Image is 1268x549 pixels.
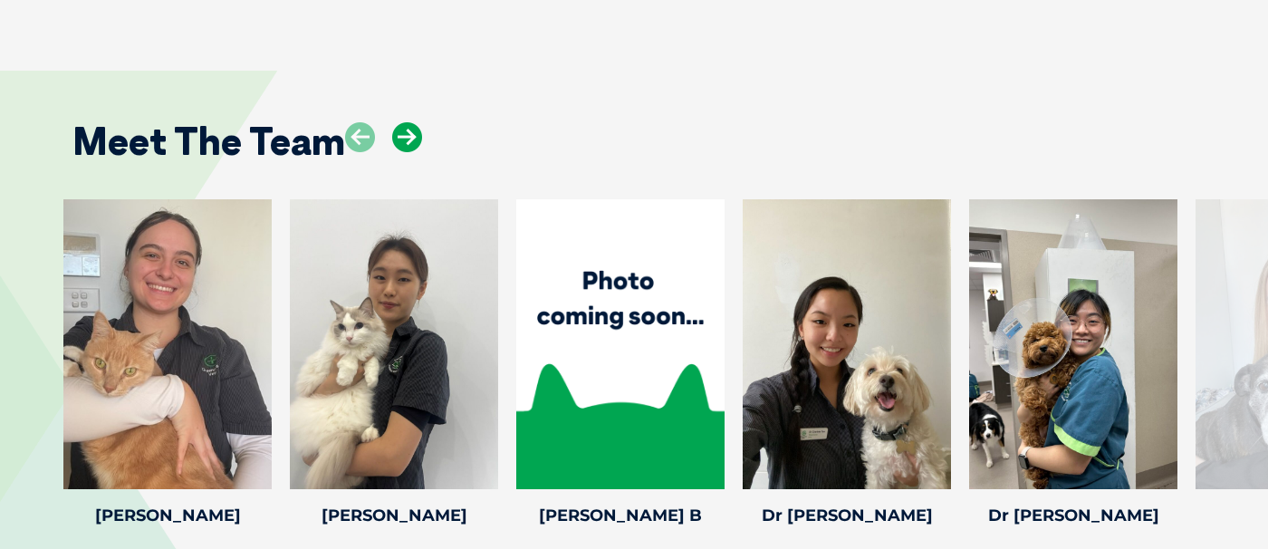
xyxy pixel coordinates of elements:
h4: [PERSON_NAME] [63,507,272,524]
h4: [PERSON_NAME] B [516,507,725,524]
h4: Dr [PERSON_NAME] [969,507,1177,524]
h4: [PERSON_NAME] [290,507,498,524]
h4: Dr [PERSON_NAME] [743,507,951,524]
h2: Meet The Team [72,122,345,160]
